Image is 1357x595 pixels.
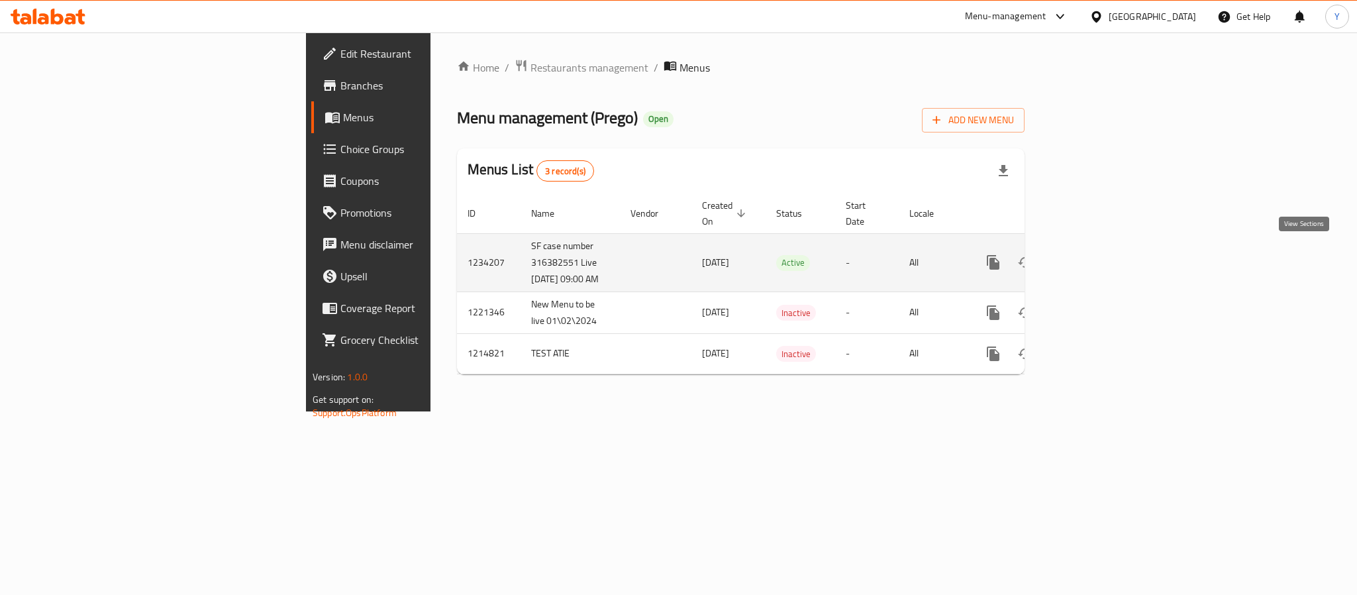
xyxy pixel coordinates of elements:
a: Branches [311,70,532,101]
span: Branches [340,78,522,93]
button: Change Status [1009,297,1041,329]
span: Version: [313,368,345,386]
span: Start Date [846,197,883,229]
span: Created On [702,197,750,229]
button: Add New Menu [922,108,1025,133]
div: Active [776,255,810,271]
a: Menu disclaimer [311,229,532,260]
span: [DATE] [702,345,729,362]
span: Y [1334,9,1340,24]
a: Upsell [311,260,532,292]
span: 1.0.0 [347,368,368,386]
span: Menus [679,60,710,76]
span: Menu disclaimer [340,237,522,252]
td: TEST ATIE [521,333,620,374]
span: [DATE] [702,254,729,271]
span: Open [643,113,674,125]
span: Edit Restaurant [340,46,522,62]
span: [DATE] [702,303,729,321]
td: All [899,292,967,333]
span: Upsell [340,268,522,284]
span: Name [531,205,572,221]
span: Menu management ( Prego ) [457,103,638,133]
a: Coverage Report [311,292,532,324]
span: Restaurants management [530,60,648,76]
td: SF case number 316382551 Live [DATE] 09:00 AM [521,233,620,292]
td: - [835,333,899,374]
td: - [835,292,899,333]
th: Actions [967,193,1115,234]
span: Menus [343,109,522,125]
div: Menu-management [965,9,1046,25]
span: Locale [909,205,951,221]
span: Grocery Checklist [340,332,522,348]
a: Restaurants management [515,59,648,76]
span: Get support on: [313,391,374,408]
span: ID [468,205,493,221]
div: [GEOGRAPHIC_DATA] [1109,9,1196,24]
a: Promotions [311,197,532,229]
a: Support.OpsPlatform [313,404,397,421]
button: more [978,246,1009,278]
span: Inactive [776,305,816,321]
div: Export file [987,155,1019,187]
span: Add New Menu [932,112,1014,129]
span: Active [776,255,810,270]
span: Status [776,205,819,221]
div: Total records count [536,160,594,182]
button: Change Status [1009,338,1041,370]
a: Choice Groups [311,133,532,165]
td: New Menu to be live 01\02\2024 [521,292,620,333]
span: 3 record(s) [537,165,593,178]
span: Coupons [340,173,522,189]
table: enhanced table [457,193,1115,374]
button: more [978,338,1009,370]
a: Menus [311,101,532,133]
td: All [899,233,967,292]
h2: Menus List [468,160,594,182]
a: Coupons [311,165,532,197]
nav: breadcrumb [457,59,1025,76]
span: Promotions [340,205,522,221]
span: Choice Groups [340,141,522,157]
td: - [835,233,899,292]
li: / [654,60,658,76]
span: Inactive [776,347,816,362]
a: Grocery Checklist [311,324,532,356]
span: Vendor [630,205,676,221]
span: Coverage Report [340,300,522,316]
div: Open [643,111,674,127]
button: more [978,297,1009,329]
a: Edit Restaurant [311,38,532,70]
td: All [899,333,967,374]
